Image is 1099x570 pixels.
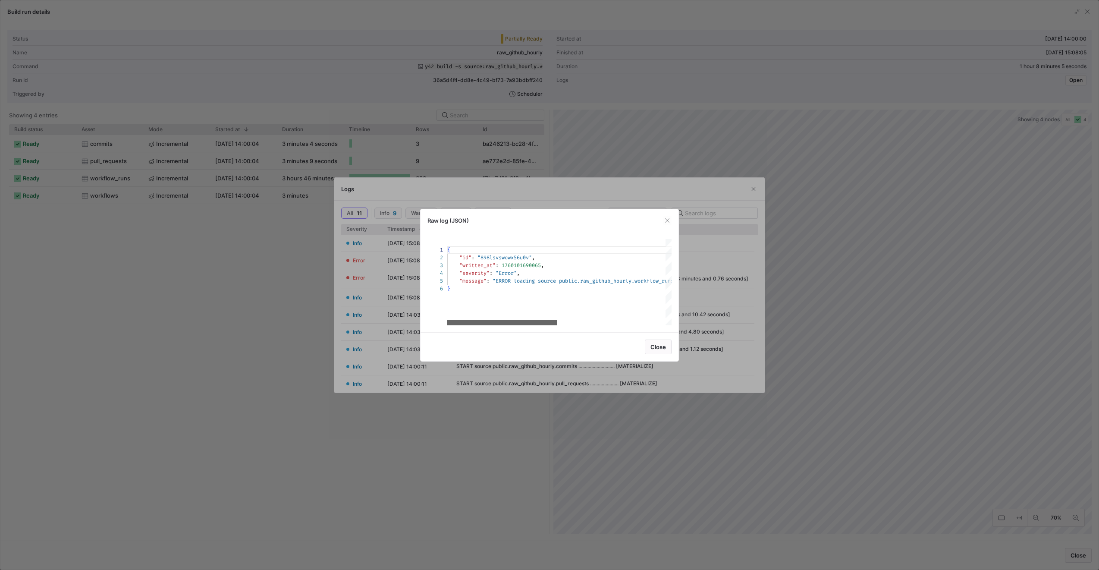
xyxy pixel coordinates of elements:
[427,277,443,285] div: 5
[644,277,794,284] span: kflow_runs .............. [ERROR in 1 hour, 8 minu
[459,254,471,261] span: "id"
[447,285,450,292] span: }
[427,285,443,293] div: 6
[427,269,443,277] div: 4
[459,277,487,284] span: "message"
[502,262,541,269] span: 1760101690065
[645,340,672,354] button: Close
[471,254,474,261] span: :
[477,254,532,261] span: "898lsvswowx56u0v"
[532,254,535,261] span: ,
[459,262,496,269] span: "written_at"
[493,277,644,284] span: "ERROR loading source public.raw_github_hourly.wor
[427,217,469,224] h3: Raw log (JSON)
[496,262,499,269] span: :
[427,246,443,254] div: 1
[447,246,450,253] span: {
[427,261,443,269] div: 3
[459,270,490,277] span: "severity"
[517,270,520,277] span: ,
[650,343,666,350] span: Close
[496,270,517,277] span: "Error"
[487,277,490,284] span: :
[490,270,493,277] span: :
[541,262,544,269] span: ,
[427,254,443,261] div: 2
